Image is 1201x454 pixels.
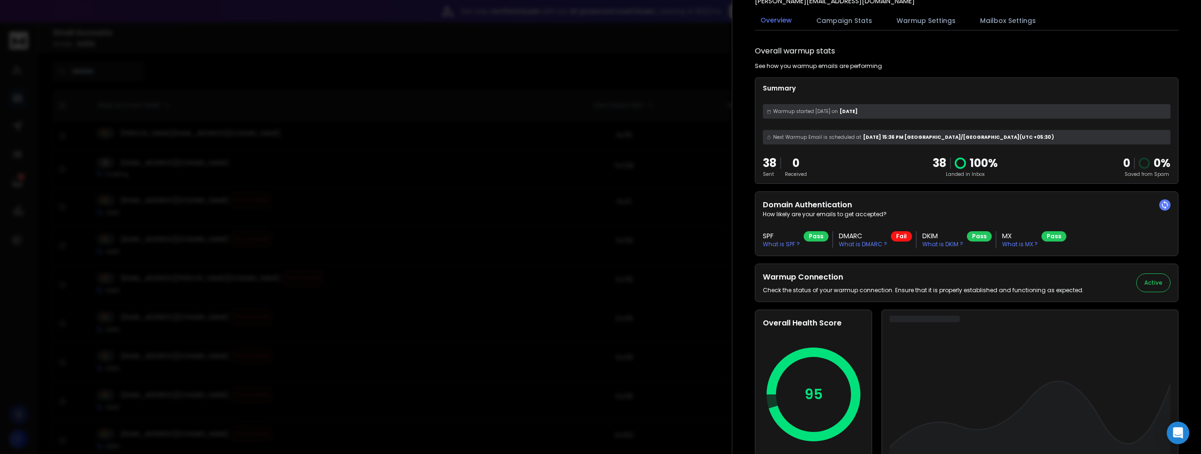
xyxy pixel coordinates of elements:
[755,62,882,70] p: See how you warmup emails are performing
[1002,231,1038,241] h3: MX
[805,386,823,403] p: 95
[804,231,829,242] div: Pass
[763,156,776,171] p: 38
[763,272,1084,283] h2: Warmup Connection
[1123,155,1130,171] strong: 0
[763,287,1084,294] p: Check the status of your warmup connection. Ensure that it is properly established and functionin...
[811,10,878,31] button: Campaign Stats
[763,318,864,329] h2: Overall Health Score
[763,83,1171,93] p: Summary
[1154,156,1171,171] p: 0 %
[763,104,1171,119] div: [DATE]
[763,231,800,241] h3: SPF
[1123,171,1171,178] p: Saved from Spam
[763,171,776,178] p: Sent
[933,156,946,171] p: 38
[974,10,1041,31] button: Mailbox Settings
[773,134,861,141] span: Next Warmup Email is scheduled at
[763,199,1171,211] h2: Domain Authentication
[922,231,963,241] h3: DKIM
[1167,422,1189,444] div: Open Intercom Messenger
[922,241,963,248] p: What is DKIM ?
[763,241,800,248] p: What is SPF ?
[970,156,998,171] p: 100 %
[785,171,807,178] p: Received
[891,10,961,31] button: Warmup Settings
[1002,241,1038,248] p: What is MX ?
[839,241,887,248] p: What is DMARC ?
[773,108,838,115] span: Warmup started [DATE] on
[763,211,1171,218] p: How likely are your emails to get accepted?
[785,156,807,171] p: 0
[763,130,1171,144] div: [DATE] 15:36 PM [GEOGRAPHIC_DATA]/[GEOGRAPHIC_DATA] (UTC +05:30 )
[967,231,992,242] div: Pass
[755,45,835,57] h1: Overall warmup stats
[933,171,998,178] p: Landed in Inbox
[839,231,887,241] h3: DMARC
[755,10,798,31] button: Overview
[891,231,912,242] div: Fail
[1041,231,1066,242] div: Pass
[1136,273,1171,292] button: Active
